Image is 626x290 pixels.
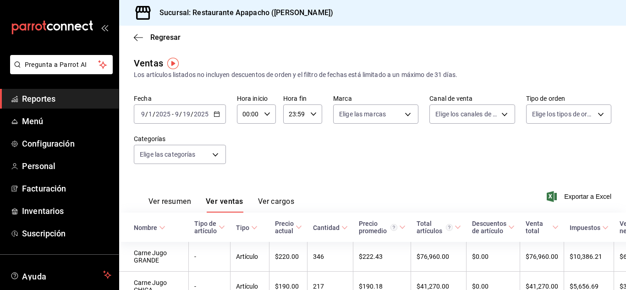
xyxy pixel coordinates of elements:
td: $10,386.21 [564,242,614,272]
div: navigation tabs [148,197,294,213]
a: Pregunta a Parrot AI [6,66,113,76]
label: Marca [333,95,418,102]
span: Elige las marcas [339,109,386,119]
td: $76,960.00 [411,242,467,272]
div: Cantidad [313,224,340,231]
input: ---- [155,110,171,118]
div: Tipo [236,224,249,231]
button: Ver ventas [206,197,243,213]
span: Tipo [236,224,258,231]
span: Elige los canales de venta [435,109,498,119]
span: / [153,110,155,118]
div: Los artículos listados no incluyen descuentos de orden y el filtro de fechas está limitado a un m... [134,70,611,80]
span: Personal [22,160,111,172]
input: -- [175,110,179,118]
label: Fecha [134,95,226,102]
button: Ver resumen [148,197,191,213]
label: Hora fin [283,95,322,102]
span: Reportes [22,93,111,105]
div: Nombre [134,224,157,231]
div: Tipo de artículo [194,220,217,235]
button: Ver cargos [258,197,295,213]
span: Elige las categorías [140,150,196,159]
span: / [145,110,148,118]
span: / [191,110,193,118]
span: Pregunta a Parrot AI [25,60,99,70]
div: Total artículos [417,220,453,235]
label: Hora inicio [237,95,276,102]
td: Artículo [231,242,269,272]
label: Canal de venta [429,95,515,102]
span: - [172,110,174,118]
button: Regresar [134,33,181,42]
span: Suscripción [22,227,111,240]
svg: El total artículos considera cambios de precios en los artículos así como costos adicionales por ... [446,224,453,231]
td: 346 [308,242,353,272]
span: Venta total [526,220,559,235]
span: Precio actual [275,220,302,235]
h3: Sucursal: Restaurante Apapacho ([PERSON_NAME]) [152,7,333,18]
button: Exportar a Excel [549,191,611,202]
span: Total artículos [417,220,461,235]
input: -- [141,110,145,118]
td: - [189,242,231,272]
span: Cantidad [313,224,348,231]
input: -- [148,110,153,118]
svg: Precio promedio = Total artículos / cantidad [390,224,397,231]
span: Precio promedio [359,220,406,235]
td: Carne Jugo GRANDE [119,242,189,272]
img: Tooltip marker [167,58,179,69]
span: Descuentos de artículo [472,220,515,235]
label: Tipo de orden [526,95,611,102]
span: Configuración [22,137,111,150]
span: Menú [22,115,111,127]
span: Inventarios [22,205,111,217]
td: $220.00 [269,242,308,272]
div: Precio promedio [359,220,397,235]
span: Ayuda [22,269,99,280]
span: Regresar [150,33,181,42]
td: $76,960.00 [520,242,564,272]
div: Precio actual [275,220,294,235]
input: -- [182,110,191,118]
div: Impuestos [570,224,600,231]
button: Pregunta a Parrot AI [10,55,113,74]
span: Nombre [134,224,165,231]
span: / [179,110,182,118]
span: Impuestos [570,224,609,231]
td: $0.00 [467,242,520,272]
div: Venta total [526,220,550,235]
input: ---- [193,110,209,118]
td: $222.43 [353,242,411,272]
div: Descuentos de artículo [472,220,506,235]
span: Elige los tipos de orden [532,109,594,119]
span: Tipo de artículo [194,220,225,235]
span: Facturación [22,182,111,195]
button: open_drawer_menu [101,24,108,31]
label: Categorías [134,136,226,142]
div: Ventas [134,56,163,70]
